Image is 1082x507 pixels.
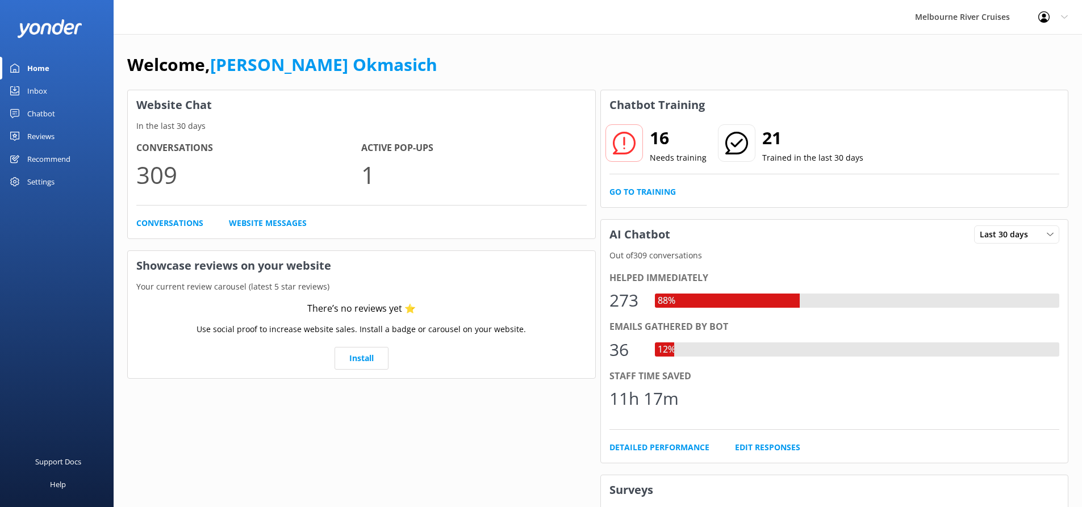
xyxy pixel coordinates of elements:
div: Reviews [27,125,55,148]
div: Helped immediately [609,271,1060,286]
span: Last 30 days [980,228,1035,241]
div: There’s no reviews yet ⭐ [307,301,416,316]
div: 11h 17m [609,385,679,412]
a: Detailed Performance [609,441,709,454]
h2: 16 [650,124,707,152]
h4: Conversations [136,141,361,156]
div: Chatbot [27,102,55,125]
a: Conversations [136,217,203,229]
p: In the last 30 days [128,120,595,132]
div: Support Docs [35,450,81,473]
a: Website Messages [229,217,307,229]
a: Edit Responses [735,441,800,454]
p: Trained in the last 30 days [762,152,863,164]
a: Go to Training [609,186,676,198]
a: [PERSON_NAME] Okmasich [210,53,437,76]
div: Help [50,473,66,496]
h3: Website Chat [128,90,595,120]
h4: Active Pop-ups [361,141,586,156]
div: Settings [27,170,55,193]
div: Home [27,57,49,79]
div: 273 [609,287,644,314]
h1: Welcome, [127,51,437,78]
div: 36 [609,336,644,363]
div: 12% [655,342,678,357]
div: 88% [655,294,678,308]
h2: 21 [762,124,863,152]
img: yonder-white-logo.png [17,19,82,38]
p: Needs training [650,152,707,164]
h3: Chatbot Training [601,90,713,120]
a: Install [335,347,388,370]
div: Staff time saved [609,369,1060,384]
p: Use social proof to increase website sales. Install a badge or carousel on your website. [197,323,526,336]
p: Your current review carousel (latest 5 star reviews) [128,280,595,293]
div: Recommend [27,148,70,170]
p: Out of 309 conversations [601,249,1068,262]
h3: Surveys [601,475,1068,505]
div: Inbox [27,79,47,102]
p: 309 [136,156,361,194]
h3: Showcase reviews on your website [128,251,595,280]
p: 1 [361,156,586,194]
div: Emails gathered by bot [609,320,1060,334]
h3: AI Chatbot [601,220,679,249]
